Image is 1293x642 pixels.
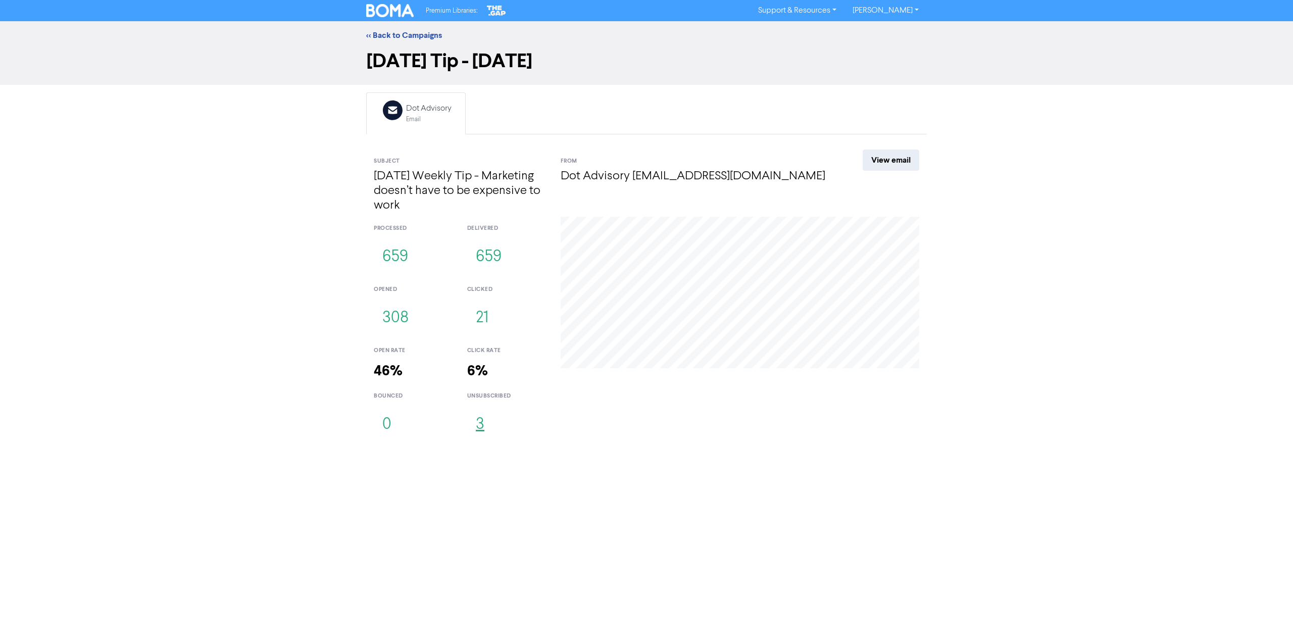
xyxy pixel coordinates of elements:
button: 21 [467,302,497,335]
div: From [561,157,826,166]
div: Dot Advisory [406,103,452,115]
div: bounced [374,392,452,401]
span: Premium Libraries: [426,8,477,14]
div: processed [374,224,452,233]
div: opened [374,285,452,294]
button: 0 [374,408,400,441]
img: BOMA Logo [366,4,414,17]
h4: [DATE] Weekly Tip - Marketing doesn’t have to be expensive to work [374,169,545,213]
div: clicked [467,285,545,294]
div: open rate [374,347,452,355]
div: delivered [467,224,545,233]
div: click rate [467,347,545,355]
button: 3 [467,408,493,441]
a: Support & Resources [750,3,844,19]
div: Email [406,115,452,124]
button: 308 [374,302,417,335]
div: Subject [374,157,545,166]
strong: 46% [374,362,403,380]
button: 659 [467,240,510,274]
a: [PERSON_NAME] [844,3,927,19]
button: 659 [374,240,417,274]
strong: 6% [467,362,488,380]
h1: [DATE] Tip - [DATE] [366,50,927,73]
h4: Dot Advisory [EMAIL_ADDRESS][DOMAIN_NAME] [561,169,826,184]
img: The Gap [485,4,508,17]
a: View email [863,150,919,171]
iframe: Chat Widget [1166,533,1293,642]
a: << Back to Campaigns [366,30,442,40]
div: unsubscribed [467,392,545,401]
